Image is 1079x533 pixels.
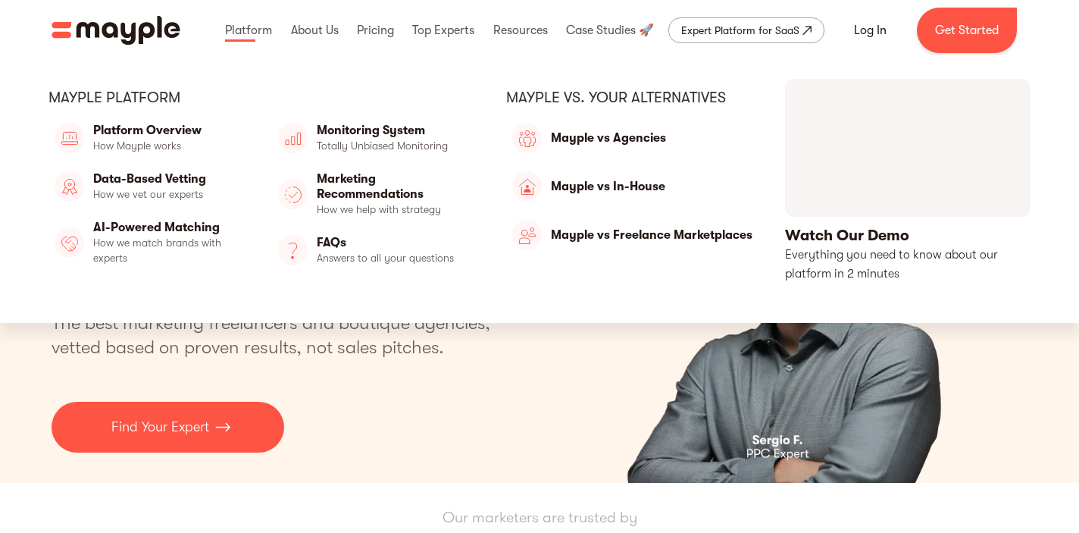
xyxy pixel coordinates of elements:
[287,6,342,55] div: About Us
[489,6,552,55] div: Resources
[52,402,284,453] a: Find Your Expert
[221,6,276,55] div: Platform
[681,21,799,39] div: Expert Platform for SaaS
[52,16,180,45] img: Mayple logo
[52,311,508,359] p: The best marketing freelancers and boutique agencies, vetted based on proven results, not sales p...
[408,6,478,55] div: Top Experts
[836,12,905,49] a: Log In
[353,6,398,55] div: Pricing
[111,417,209,437] p: Find Your Expert
[917,8,1017,53] a: Get Started
[506,88,755,108] div: Mayple vs. Your Alternatives
[668,17,824,43] a: Expert Platform for SaaS
[48,88,477,108] div: Mayple platform
[785,79,1031,284] a: open lightbox
[52,16,180,45] a: home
